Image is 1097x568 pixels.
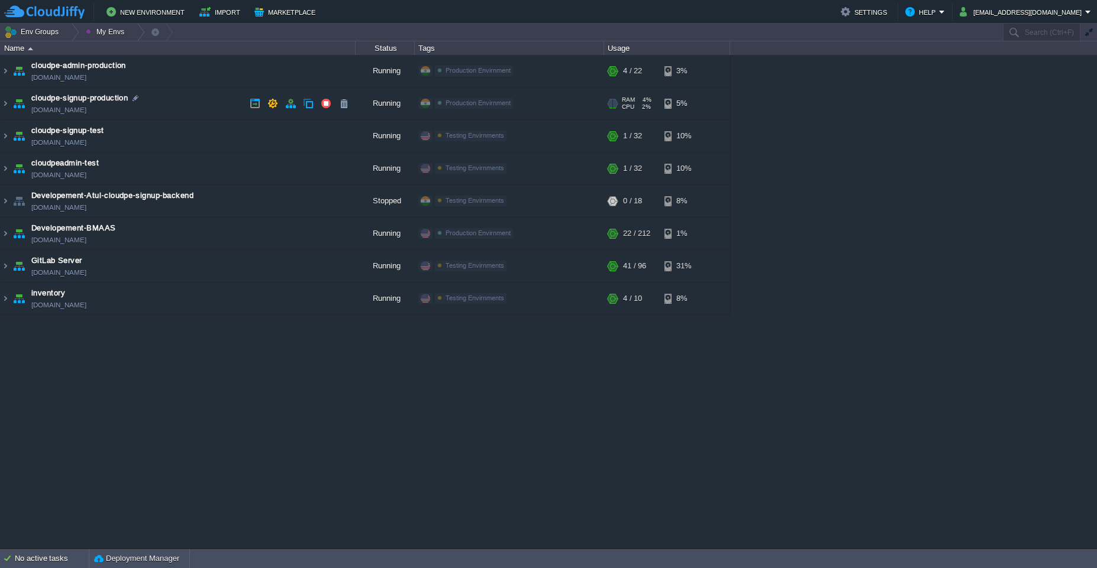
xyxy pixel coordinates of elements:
[446,132,504,139] span: Testing Envirnments
[446,294,504,301] span: Testing Envirnments
[31,287,65,299] a: inventory
[623,218,650,249] div: 22 / 212
[31,72,86,83] a: [DOMAIN_NAME]
[640,96,651,103] span: 4%
[664,283,703,314] div: 8%
[623,185,642,217] div: 0 / 18
[31,169,86,181] a: [DOMAIN_NAME]
[356,152,415,184] div: Running
[446,164,504,171] span: Testing Envirnments
[94,553,179,564] button: Deployment Manager
[31,222,116,234] a: Developement-BMAAS
[446,197,504,204] span: Testing Envirnments
[11,218,27,249] img: AMDAwAAAACH5BAEAAAAALAAAAAABAAEAAAICRAEAOw==
[623,152,642,184] div: 1 / 32
[11,283,27,314] img: AMDAwAAAACH5BAEAAAAALAAAAAABAAEAAAICRAEAOw==
[11,55,27,87] img: AMDAwAAAACH5BAEAAAAALAAAAAABAAEAAAICRAEAOw==
[356,41,414,55] div: Status
[446,67,511,74] span: Production Envirnment
[623,250,646,282] div: 41 / 96
[1,55,10,87] img: AMDAwAAAACH5BAEAAAAALAAAAAABAAEAAAICRAEAOw==
[623,55,642,87] div: 4 / 22
[664,152,703,184] div: 10%
[31,60,126,72] a: cloudpe-admin-production
[356,283,415,314] div: Running
[639,103,651,111] span: 2%
[31,299,86,311] a: [DOMAIN_NAME]
[622,103,634,111] span: CPU
[446,99,511,106] span: Production Envirnment
[664,120,703,152] div: 10%
[1,41,355,55] div: Name
[1,185,10,217] img: AMDAwAAAACH5BAEAAAAALAAAAAABAAEAAAICRAEAOw==
[623,283,642,314] div: 4 / 10
[4,24,63,40] button: Env Groups
[446,262,504,269] span: Testing Envirnments
[11,120,27,152] img: AMDAwAAAACH5BAEAAAAALAAAAAABAAEAAAICRAEAOw==
[356,218,415,249] div: Running
[31,137,86,148] a: [DOMAIN_NAME]
[356,250,415,282] div: Running
[86,24,128,40] button: My Envs
[31,157,99,169] a: cloudpeadmin-test
[1,218,10,249] img: AMDAwAAAACH5BAEAAAAALAAAAAABAAEAAAICRAEAOw==
[664,250,703,282] div: 31%
[31,267,86,278] a: [DOMAIN_NAME]
[31,234,86,246] a: [DOMAIN_NAME]
[415,41,604,55] div: Tags
[11,250,27,282] img: AMDAwAAAACH5BAEAAAAALAAAAAABAAEAAAICRAEAOw==
[841,5,890,19] button: Settings
[28,47,33,50] img: AMDAwAAAACH5BAEAAAAALAAAAAABAAEAAAICRAEAOw==
[664,185,703,217] div: 8%
[31,255,82,267] a: GitLab Server
[356,87,415,119] div: Running
[960,5,1085,19] button: [EMAIL_ADDRESS][DOMAIN_NAME]
[31,202,86,213] a: [DOMAIN_NAME]
[11,87,27,119] img: AMDAwAAAACH5BAEAAAAALAAAAAABAAEAAAICRAEAOw==
[31,190,193,202] a: Developement-Atul-cloudpe-signup-backend
[1,250,10,282] img: AMDAwAAAACH5BAEAAAAALAAAAAABAAEAAAICRAEAOw==
[107,5,188,19] button: New Environment
[15,549,89,568] div: No active tasks
[31,125,104,137] a: cloudpe-signup-test
[11,185,27,217] img: AMDAwAAAACH5BAEAAAAALAAAAAABAAEAAAICRAEAOw==
[1,87,10,119] img: AMDAwAAAACH5BAEAAAAALAAAAAABAAEAAAICRAEAOw==
[356,55,415,87] div: Running
[905,5,939,19] button: Help
[446,229,511,236] span: Production Envirnment
[1,152,10,184] img: AMDAwAAAACH5BAEAAAAALAAAAAABAAEAAAICRAEAOw==
[31,92,128,104] a: cloudpe-signup-production
[1047,521,1085,556] iframe: chat widget
[622,96,635,103] span: RAM
[1,283,10,314] img: AMDAwAAAACH5BAEAAAAALAAAAAABAAEAAAICRAEAOw==
[356,120,415,152] div: Running
[605,41,730,55] div: Usage
[4,5,85,20] img: CloudJiffy
[664,55,703,87] div: 3%
[199,5,244,19] button: Import
[664,87,703,119] div: 5%
[11,152,27,184] img: AMDAwAAAACH5BAEAAAAALAAAAAABAAEAAAICRAEAOw==
[356,185,415,217] div: Stopped
[664,218,703,249] div: 1%
[623,120,642,152] div: 1 / 32
[254,5,319,19] button: Marketplace
[1,120,10,152] img: AMDAwAAAACH5BAEAAAAALAAAAAABAAEAAAICRAEAOw==
[31,104,86,116] a: [DOMAIN_NAME]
